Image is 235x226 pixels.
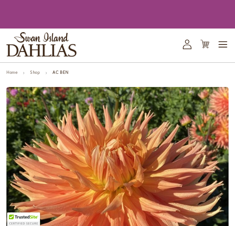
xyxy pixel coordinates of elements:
strong: AC BEN [52,70,69,75]
div: TrustedSite Certified [7,212,40,226]
a: Shop [30,70,40,75]
a: Home [6,70,17,75]
a: store logo [6,32,76,57]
